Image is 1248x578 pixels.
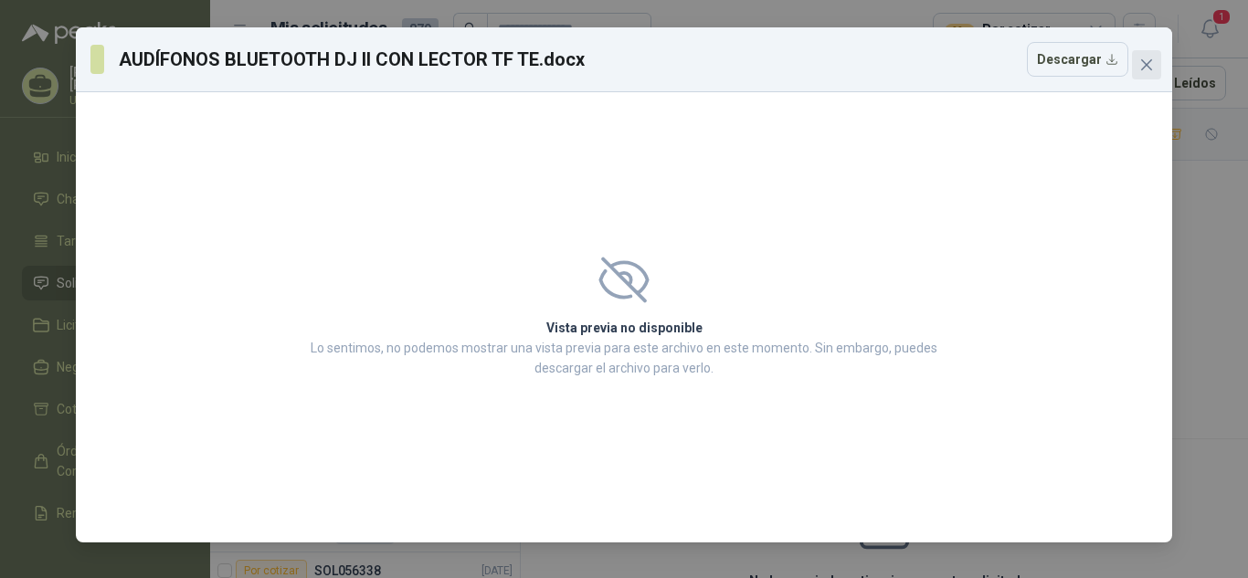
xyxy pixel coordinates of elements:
[1027,42,1128,77] button: Descargar
[1139,58,1154,72] span: close
[1132,50,1161,79] button: Close
[119,46,586,73] h3: AUDÍFONOS BLUETOOTH DJ II CON LECTOR TF TE.docx
[305,318,943,338] h2: Vista previa no disponible
[305,338,943,378] p: Lo sentimos, no podemos mostrar una vista previa para este archivo en este momento. Sin embargo, ...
